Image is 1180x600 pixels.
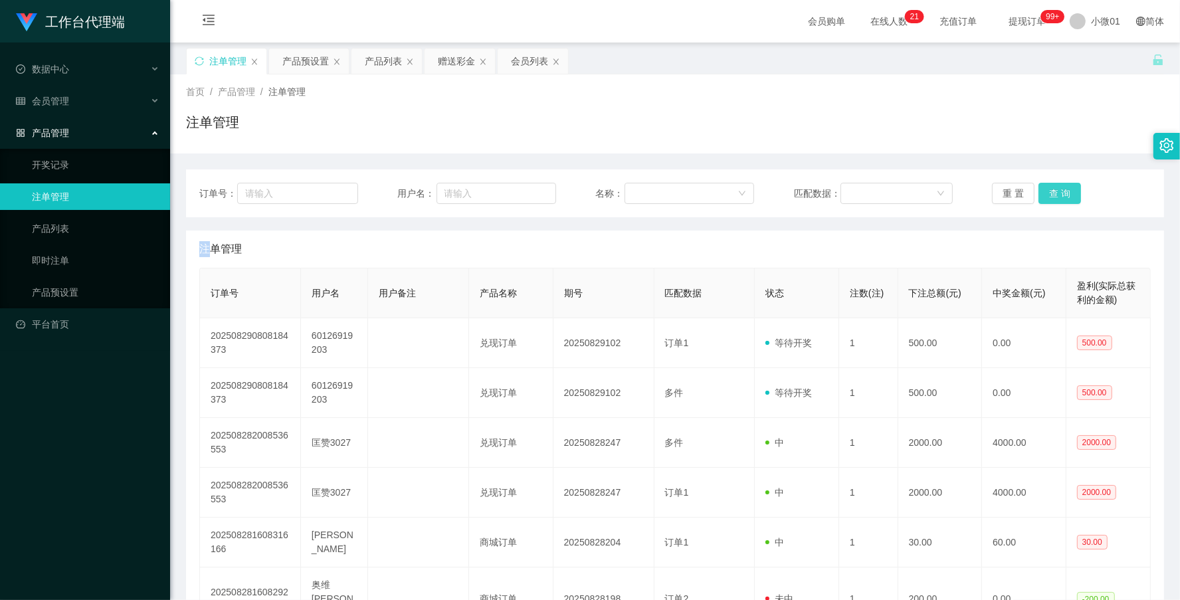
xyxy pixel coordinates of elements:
span: 2000.00 [1077,435,1116,450]
td: 500.00 [898,318,983,368]
font: 会员管理 [32,96,69,106]
span: 订单1 [665,487,689,498]
i: 图标： check-circle-o [16,64,25,74]
td: 1 [839,418,898,468]
font: 产品管理 [32,128,69,138]
p: 1 [914,10,919,23]
td: 1 [839,468,898,518]
span: 500.00 [1077,336,1112,350]
span: 多件 [665,387,684,398]
span: 订单1 [665,338,689,348]
a: 产品预设置 [32,279,159,306]
td: 兑现订单 [469,318,553,368]
td: 4000.00 [982,418,1066,468]
td: 20250828247 [553,468,654,518]
i: 图标： 解锁 [1152,54,1164,66]
span: 注数(注) [850,288,884,298]
i: 图标： AppStore-O [16,128,25,138]
input: 请输入 [237,183,358,204]
i: 图标： 关闭 [333,58,341,66]
i: 图标： global [1136,17,1145,26]
td: 2000.00 [898,468,983,518]
span: 中奖金额(元) [993,288,1045,298]
i: 图标： 关闭 [250,58,258,66]
span: 盈利(实际总获利的金额) [1077,280,1136,305]
td: 兑现订单 [469,368,553,418]
td: 1 [839,318,898,368]
span: 首页 [186,86,205,97]
font: 等待开奖 [775,387,812,398]
font: 中 [775,537,784,548]
td: 20250828204 [553,518,654,567]
span: 注单管理 [268,86,306,97]
td: 0.00 [982,318,1066,368]
font: 中 [775,437,784,448]
td: 60126919203 [301,318,368,368]
i: 图标： 关闭 [552,58,560,66]
td: 兑现订单 [469,418,553,468]
td: 20250828247 [553,418,654,468]
font: 中 [775,487,784,498]
div: 注单管理 [209,49,246,74]
span: 订单1 [665,537,689,548]
font: 数据中心 [32,64,69,74]
span: 匹配数据 [665,288,702,298]
font: 等待开奖 [775,338,812,348]
td: 202508290808184373 [200,318,301,368]
h1: 工作台代理端 [45,1,125,43]
font: 简体 [1145,16,1164,27]
img: logo.9652507e.png [16,13,37,32]
td: 匡赞3027 [301,468,368,518]
span: / [210,86,213,97]
span: 用户名 [312,288,340,298]
font: 提现订单 [1009,16,1046,27]
span: 30.00 [1077,535,1108,550]
i: 图标： 向下 [937,189,945,199]
td: 匡赞3027 [301,418,368,468]
font: 在线人数 [870,16,908,27]
div: 会员列表 [511,49,548,74]
td: 202508282008536553 [200,418,301,468]
span: 500.00 [1077,385,1112,400]
td: [PERSON_NAME] [301,518,368,567]
span: 匹配数据： [794,187,840,201]
td: 1 [839,368,898,418]
td: 1 [839,518,898,567]
span: 产品名称 [480,288,517,298]
a: 工作台代理端 [16,16,125,27]
td: 30.00 [898,518,983,567]
span: 状态 [765,288,784,298]
span: 订单号： [199,187,237,201]
i: 图标： menu-fold [186,1,231,43]
span: 订单号 [211,288,239,298]
a: 注单管理 [32,183,159,210]
h1: 注单管理 [186,112,239,132]
td: 500.00 [898,368,983,418]
button: 查 询 [1038,183,1081,204]
a: 即时注单 [32,247,159,274]
input: 请输入 [437,183,556,204]
p: 2 [910,10,915,23]
span: 用户名： [397,187,436,201]
font: 充值订单 [939,16,977,27]
span: 产品管理 [218,86,255,97]
sup: 999 [1040,10,1064,23]
i: 图标： 同步 [195,56,204,66]
td: 0.00 [982,368,1066,418]
div: 赠送彩金 [438,49,475,74]
i: 图标： 关闭 [479,58,487,66]
i: 图标： 关闭 [406,58,414,66]
td: 202508281608316166 [200,518,301,567]
td: 2000.00 [898,418,983,468]
a: 开奖记录 [32,151,159,178]
span: / [260,86,263,97]
span: 注单管理 [199,241,242,257]
div: 产品列表 [365,49,402,74]
td: 20250829102 [553,318,654,368]
td: 60126919203 [301,368,368,418]
td: 60.00 [982,518,1066,567]
sup: 21 [905,10,924,23]
td: 202508290808184373 [200,368,301,418]
span: 2000.00 [1077,485,1116,500]
button: 重 置 [992,183,1034,204]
